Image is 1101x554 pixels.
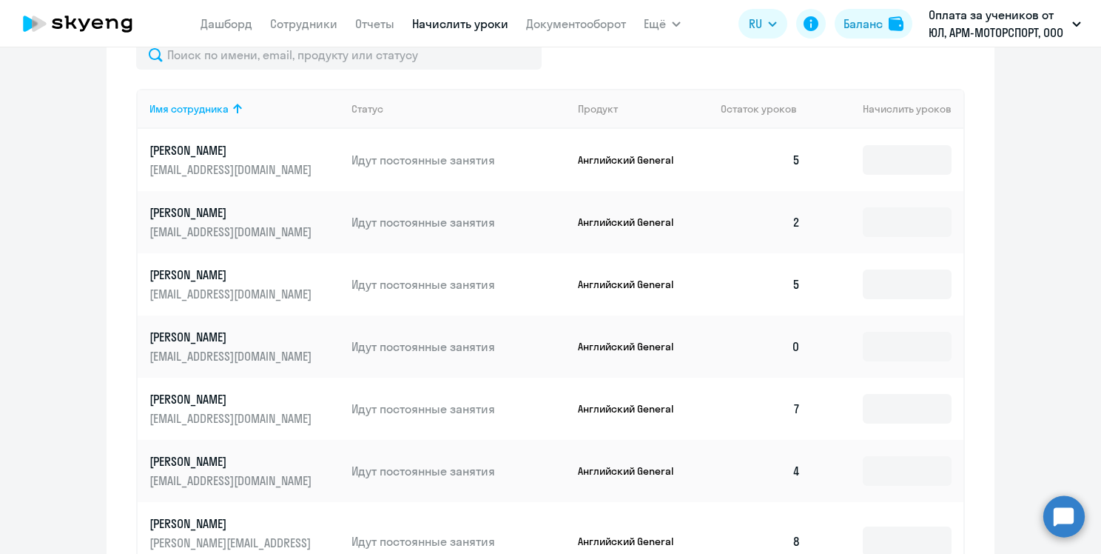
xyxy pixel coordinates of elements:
p: [PERSON_NAME] [149,515,315,532]
td: 5 [709,129,812,191]
p: Идут постоянные занятия [351,401,566,417]
span: Остаток уроков [721,102,797,116]
a: [PERSON_NAME][EMAIL_ADDRESS][DOMAIN_NAME] [149,204,340,240]
p: [EMAIL_ADDRESS][DOMAIN_NAME] [149,161,315,178]
div: Статус [351,102,383,116]
p: Английский General [578,153,689,167]
td: 2 [709,191,812,253]
p: Английский General [578,216,689,229]
a: [PERSON_NAME][EMAIL_ADDRESS][DOMAIN_NAME] [149,391,340,427]
div: Баланс [844,15,883,33]
p: [EMAIL_ADDRESS][DOMAIN_NAME] [149,473,315,489]
p: [EMAIL_ADDRESS][DOMAIN_NAME] [149,410,315,427]
p: Идут постоянные занятия [351,152,566,168]
input: Поиск по имени, email, продукту или статусу [136,40,542,70]
a: [PERSON_NAME][EMAIL_ADDRESS][DOMAIN_NAME] [149,267,340,302]
a: Отчеты [355,16,394,31]
p: Идут постоянные занятия [351,214,566,230]
span: Ещё [644,15,666,33]
div: Продукт [578,102,710,116]
button: Оплата за учеников от ЮЛ, АРМ-МОТОРСПОРТ, ООО [921,6,1088,41]
td: 7 [709,378,812,440]
p: [PERSON_NAME] [149,267,315,283]
p: Оплата за учеников от ЮЛ, АРМ-МОТОРСПОРТ, ООО [929,6,1066,41]
p: [PERSON_NAME] [149,391,315,407]
p: [PERSON_NAME] [149,453,315,470]
p: Идут постоянные занятия [351,533,566,550]
div: Имя сотрудника [149,102,340,116]
span: RU [749,15,762,33]
p: [EMAIL_ADDRESS][DOMAIN_NAME] [149,286,315,302]
p: Английский General [578,340,689,353]
p: Идут постоянные занятия [351,463,566,479]
a: Начислить уроки [412,16,508,31]
div: Статус [351,102,566,116]
p: Идут постоянные занятия [351,338,566,355]
p: Английский General [578,278,689,291]
div: Остаток уроков [721,102,812,116]
div: Продукт [578,102,618,116]
td: 4 [709,440,812,502]
a: [PERSON_NAME][EMAIL_ADDRESS][DOMAIN_NAME] [149,329,340,364]
td: 0 [709,316,812,378]
td: 5 [709,253,812,316]
p: [EMAIL_ADDRESS][DOMAIN_NAME] [149,348,315,364]
p: Идут постоянные занятия [351,276,566,293]
a: [PERSON_NAME][EMAIL_ADDRESS][DOMAIN_NAME] [149,142,340,178]
button: Балансbalance [835,9,912,39]
a: Дашборд [201,16,252,31]
a: [PERSON_NAME][EMAIL_ADDRESS][DOMAIN_NAME] [149,453,340,489]
p: [PERSON_NAME] [149,204,315,221]
img: balance [889,16,903,31]
p: [EMAIL_ADDRESS][DOMAIN_NAME] [149,224,315,240]
th: Начислить уроков [812,89,963,129]
a: Сотрудники [270,16,337,31]
button: RU [738,9,787,39]
a: Документооборот [526,16,626,31]
p: Английский General [578,535,689,548]
p: [PERSON_NAME] [149,142,315,158]
button: Ещё [644,9,681,39]
p: Английский General [578,402,689,415]
p: Английский General [578,464,689,478]
p: [PERSON_NAME] [149,329,315,345]
div: Имя сотрудника [149,102,229,116]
